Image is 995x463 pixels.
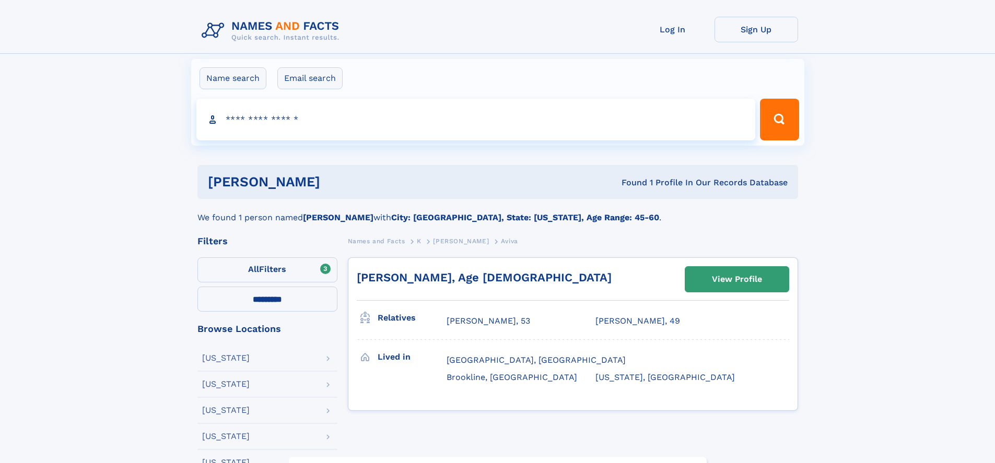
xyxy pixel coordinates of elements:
[417,238,422,245] span: K
[417,234,422,247] a: K
[202,406,250,414] div: [US_STATE]
[208,175,471,188] h1: [PERSON_NAME]
[501,238,518,245] span: Aviva
[378,348,447,366] h3: Lived in
[595,315,680,327] a: [PERSON_NAME], 49
[277,67,343,89] label: Email search
[447,315,530,327] a: [PERSON_NAME], 53
[197,236,337,246] div: Filters
[391,212,659,222] b: City: [GEOGRAPHIC_DATA], State: [US_STATE], Age Range: 45-60
[196,99,756,140] input: search input
[685,267,789,292] a: View Profile
[357,271,612,284] a: [PERSON_NAME], Age [DEMOGRAPHIC_DATA]
[433,238,489,245] span: [PERSON_NAME]
[200,67,266,89] label: Name search
[202,432,250,441] div: [US_STATE]
[202,380,250,388] div: [US_STATE]
[348,234,405,247] a: Names and Facts
[248,264,259,274] span: All
[760,99,799,140] button: Search Button
[447,372,577,382] span: Brookline, [GEOGRAPHIC_DATA]
[433,234,489,247] a: [PERSON_NAME]
[471,177,788,188] div: Found 1 Profile In Our Records Database
[197,199,798,224] div: We found 1 person named with .
[712,267,762,291] div: View Profile
[197,324,337,334] div: Browse Locations
[378,309,447,327] h3: Relatives
[303,212,373,222] b: [PERSON_NAME]
[631,17,715,42] a: Log In
[447,355,626,365] span: [GEOGRAPHIC_DATA], [GEOGRAPHIC_DATA]
[715,17,798,42] a: Sign Up
[197,257,337,282] label: Filters
[202,354,250,362] div: [US_STATE]
[595,372,735,382] span: [US_STATE], [GEOGRAPHIC_DATA]
[197,17,348,45] img: Logo Names and Facts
